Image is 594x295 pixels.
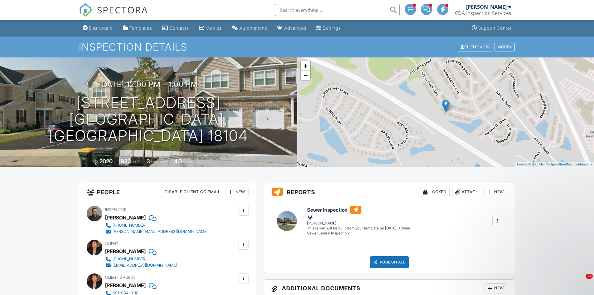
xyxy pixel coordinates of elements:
[301,71,310,80] a: Zoom out
[478,25,512,31] div: Support Center
[307,206,410,214] h6: Sewer Inspection
[229,22,270,34] a: Automations (Advanced)
[79,42,515,52] h1: Inspection Details
[196,22,224,34] a: Metrics
[205,25,222,31] div: Metrics
[113,223,147,228] div: [PHONE_NUMBER]
[307,214,410,226] div: [PERSON_NAME]
[113,229,208,234] div: [PERSON_NAME][EMAIL_ADDRESS][DOMAIN_NAME]
[10,95,287,144] h1: [STREET_ADDRESS] [GEOGRAPHIC_DATA], [GEOGRAPHIC_DATA] 18104
[469,22,514,34] a: Support Center
[485,283,507,293] div: New
[99,158,113,165] div: 2020
[458,43,492,51] div: Client View
[370,256,409,268] div: Publish All
[485,187,507,197] div: New
[113,257,147,262] div: [PHONE_NUMBER]
[515,162,594,167] div: |
[105,229,208,235] a: [PERSON_NAME][EMAIL_ADDRESS][DOMAIN_NAME]
[105,207,127,212] span: Inspector
[452,187,482,197] div: Attach
[105,262,177,268] a: [EMAIL_ADDRESS][DOMAIN_NAME]
[118,158,131,165] div: 1933
[275,4,400,16] input: Search everything...
[307,226,410,231] div: This report will be built from your template on [DATE] 3:00am
[495,43,515,51] div: More
[105,275,136,280] span: Client's Agent
[314,22,343,34] a: Settings
[239,25,267,31] div: Automations
[586,274,593,279] span: 12
[105,247,146,256] div: [PERSON_NAME]
[80,22,115,34] a: Dashboard
[420,187,450,197] div: Locked
[162,187,223,197] div: Disable Client CC Email
[301,61,310,71] a: Zoom in
[466,4,507,10] div: [PERSON_NAME]
[160,22,191,34] a: Contacts
[97,3,148,16] span: SPECTORA
[174,158,182,165] div: 4.0
[573,274,588,289] iframe: Intercom live chat
[79,3,93,17] img: The Best Home Inspection Software - Spectora
[120,22,155,34] a: Templates
[528,162,545,166] a: © MapTiler
[79,8,148,22] a: SPECTORA
[517,162,527,166] a: Leaflet
[275,22,309,34] a: Advanced
[226,187,249,197] div: New
[79,183,256,201] h3: People
[99,80,198,89] h3: [DATE] 12:00 pm - 1:00 pm
[129,25,152,31] div: Templates
[455,10,511,16] div: CDA Inspection Services
[323,25,341,31] div: Settings
[105,281,146,290] a: [PERSON_NAME]
[105,222,208,229] a: [PHONE_NUMBER]
[284,25,306,31] div: Advanced
[307,231,410,236] div: Sewer Lateral Inspection
[264,183,515,201] h3: Reports
[169,25,189,31] div: Contacts
[113,263,177,268] div: [EMAIL_ADDRESS][DOMAIN_NAME]
[151,160,168,164] span: bedrooms
[89,25,113,31] div: Dashboard
[105,241,118,246] span: Client
[183,160,200,164] span: bathrooms
[105,213,146,222] div: [PERSON_NAME]
[92,160,99,164] span: Built
[457,44,494,49] a: Client View
[546,162,592,166] a: © OpenStreetMap contributors
[105,256,177,262] a: [PHONE_NUMBER]
[132,160,141,164] span: sq. ft.
[147,158,150,165] div: 3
